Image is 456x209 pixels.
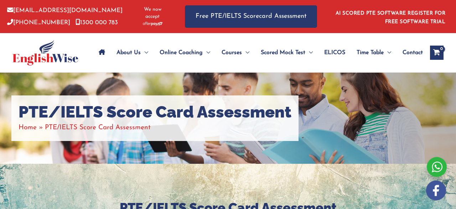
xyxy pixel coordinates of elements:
[430,46,444,60] a: View Shopping Cart, empty
[19,122,291,134] nav: Breadcrumbs
[19,124,37,131] a: Home
[261,40,305,65] span: Scored Mock Test
[242,40,249,65] span: Menu Toggle
[143,22,162,26] img: Afterpay-Logo
[93,40,423,65] nav: Site Navigation: Main Menu
[336,11,446,25] a: AI SCORED PTE SOFTWARE REGISTER FOR FREE SOFTWARE TRIAL
[351,40,397,65] a: Time TableMenu Toggle
[318,40,351,65] a: ELICOS
[384,40,391,65] span: Menu Toggle
[45,124,151,131] span: PTE/IELTS Score Card Assessment
[141,40,148,65] span: Menu Toggle
[12,40,78,66] img: cropped-ew-logo
[216,40,255,65] a: CoursesMenu Toggle
[154,40,216,65] a: Online CoachingMenu Toggle
[76,20,118,26] a: 1300 000 783
[397,40,423,65] a: Contact
[19,103,291,122] h1: PTE/IELTS Score Card Assessment
[331,5,449,28] aside: Header Widget 1
[116,40,141,65] span: About Us
[222,40,242,65] span: Courses
[255,40,318,65] a: Scored Mock TestMenu Toggle
[357,40,384,65] span: Time Table
[305,40,313,65] span: Menu Toggle
[403,40,423,65] span: Contact
[324,40,345,65] span: ELICOS
[185,5,317,28] a: Free PTE/IELTS Scorecard Assessment
[426,181,446,200] img: white-facebook.png
[111,40,154,65] a: About UsMenu Toggle
[160,40,203,65] span: Online Coaching
[7,7,123,14] a: [EMAIL_ADDRESS][DOMAIN_NAME]
[7,20,70,26] a: [PHONE_NUMBER]
[203,40,210,65] span: Menu Toggle
[138,6,167,20] span: We now accept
